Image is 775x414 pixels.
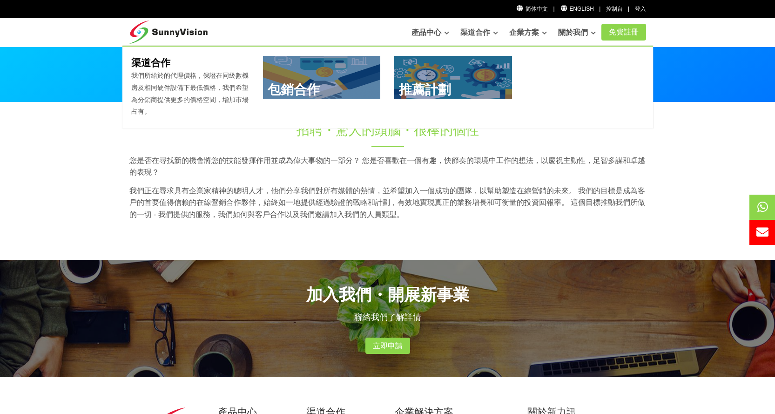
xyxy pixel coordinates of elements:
a: 简体中文 [516,6,548,12]
p: 聯絡我們了解詳情 [129,311,646,324]
a: 登入 [635,6,646,12]
a: 渠道合作 [460,23,498,42]
span: 我們所給於的代理價格，保證在同級數機房及相同硬件設備下最低價格，我們希望為分銷商提供更多的價格空間，增加市場占有。 [131,72,249,115]
a: 企業方案 [509,23,547,42]
a: 控制台 [606,6,623,12]
a: 產品中心 [411,23,449,42]
b: 渠道合作 [131,57,170,68]
li: | [553,5,554,14]
a: 立即申請 [365,338,410,354]
p: 我們正在尋求具有企業家精神的聰明人才，他們分享我們對所有媒體的熱情，並希望加入一個成功的團隊，以幫助塑造在線營銷的未來。 我們的目標是成為客戶的首要值得信賴的在線營銷合作夥伴，始終如一地提供經過... [129,185,646,221]
li: | [599,5,600,14]
a: 關於我們 [558,23,596,42]
h2: 加入我們・開展新事業 [129,283,646,306]
div: 渠道合作 [122,46,653,129]
a: English [560,6,594,12]
h1: 招聘・驚人的頭腦・很棒的個性 [233,121,543,139]
p: 您是否在尋找新的機會將您的技能發揮作用並成為偉大事物的一部分？ 您是否喜歡在一個有趣，快節奏的環境中工作的想法，以慶祝主動性，足智多謀和卓越的表現？ [129,155,646,178]
a: 免費註冊 [601,24,646,41]
li: | [628,5,629,14]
